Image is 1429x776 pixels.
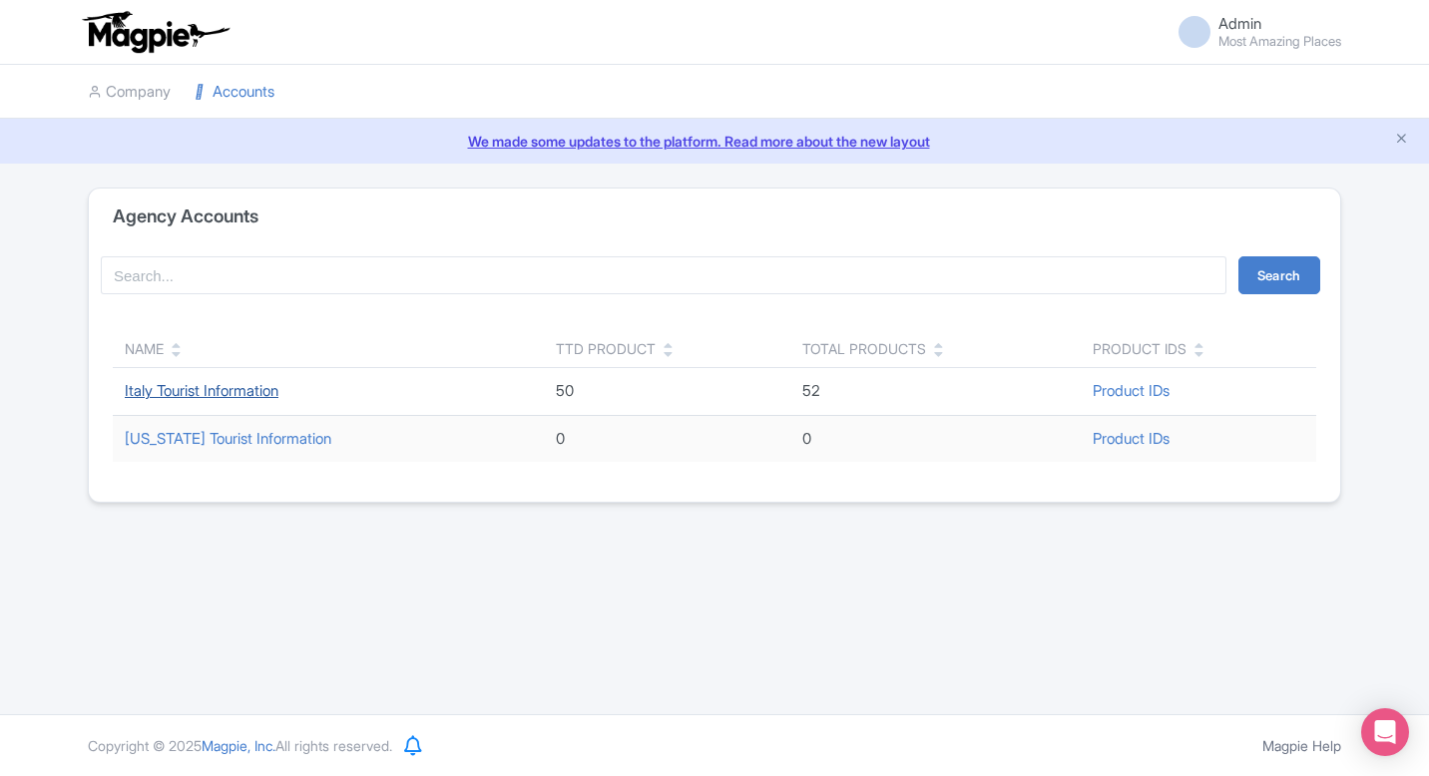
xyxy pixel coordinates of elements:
a: Accounts [195,65,274,120]
a: Admin Most Amazing Places [1167,16,1341,48]
a: Company [88,65,171,120]
td: 52 [790,368,1082,416]
a: Magpie Help [1262,737,1341,754]
button: Close announcement [1394,129,1409,152]
span: Admin [1218,14,1261,33]
td: 50 [544,368,790,416]
div: Open Intercom Messenger [1361,708,1409,756]
h4: Agency Accounts [113,206,258,226]
div: Copyright © 2025 All rights reserved. [76,735,404,756]
small: Most Amazing Places [1218,35,1341,48]
a: Italy Tourist Information [125,381,278,400]
div: Total Products [802,338,926,359]
a: Product IDs [1093,381,1170,400]
a: Product IDs [1093,429,1170,448]
img: logo-ab69f6fb50320c5b225c76a69d11143b.png [78,10,233,54]
div: Product IDs [1093,338,1187,359]
div: Name [125,338,164,359]
td: 0 [544,415,790,462]
span: Magpie, Inc. [202,737,275,754]
button: Search [1238,256,1320,294]
input: Search... [101,256,1226,294]
div: TTD Product [556,338,656,359]
td: 0 [790,415,1082,462]
a: We made some updates to the platform. Read more about the new layout [12,131,1417,152]
a: [US_STATE] Tourist Information [125,429,331,448]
